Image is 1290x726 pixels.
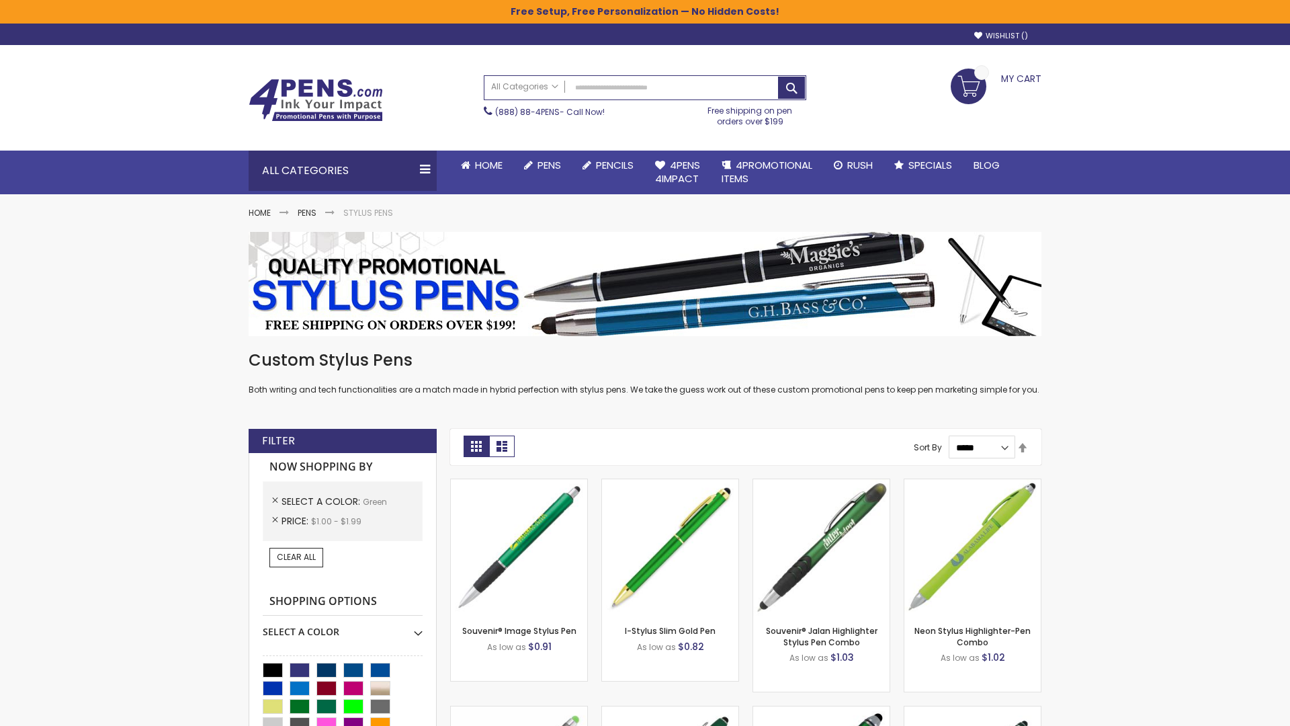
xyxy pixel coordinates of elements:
[753,706,890,717] a: Kyra Pen with Stylus and Flashlight-Green
[655,158,700,186] span: 4Pens 4impact
[884,151,963,180] a: Specials
[249,79,383,122] img: 4Pens Custom Pens and Promotional Products
[263,616,423,639] div: Select A Color
[602,706,738,717] a: Custom Soft Touch® Metal Pens with Stylus-Green
[528,640,552,653] span: $0.91
[908,158,952,172] span: Specials
[644,151,711,194] a: 4Pens4impact
[464,436,489,457] strong: Grid
[963,151,1010,180] a: Blog
[249,232,1041,336] img: Stylus Pens
[451,479,587,616] img: Souvenir® Image Stylus Pen-Green
[249,350,1041,396] div: Both writing and tech functionalities are a match made in hybrid perfection with stylus pens. We ...
[451,479,587,490] a: Souvenir® Image Stylus Pen-Green
[823,151,884,180] a: Rush
[495,106,560,118] a: (888) 88-4PENS
[495,106,605,118] span: - Call Now!
[766,625,877,647] a: Souvenir® Jalan Highlighter Stylus Pen Combo
[847,158,873,172] span: Rush
[625,625,716,637] a: I-Stylus Slim Gold Pen
[450,151,513,180] a: Home
[914,625,1031,647] a: Neon Stylus Highlighter-Pen Combo
[753,479,890,490] a: Souvenir® Jalan Highlighter Stylus Pen Combo-Green
[263,453,423,481] strong: Now Shopping by
[513,151,572,180] a: Pens
[262,434,295,448] strong: Filter
[475,158,503,172] span: Home
[282,495,363,508] span: Select A Color
[298,207,316,218] a: Pens
[602,479,738,490] a: I-Stylus Slim Gold-Green
[974,31,1028,41] a: Wishlist
[753,479,890,616] img: Souvenir® Jalan Highlighter Stylus Pen Combo-Green
[451,706,587,717] a: Islander Softy Gel with Stylus - ColorJet Imprint-Green
[277,551,316,563] span: Clear All
[269,548,323,567] a: Clear All
[904,479,1041,616] img: Neon Stylus Highlighter-Pen Combo-Green
[694,100,807,127] div: Free shipping on pen orders over $199
[572,151,644,180] a: Pencils
[974,158,1000,172] span: Blog
[830,651,854,664] span: $1.03
[343,207,393,218] strong: Stylus Pens
[904,479,1041,490] a: Neon Stylus Highlighter-Pen Combo-Green
[941,652,980,663] span: As low as
[249,151,437,191] div: All Categories
[484,76,565,98] a: All Categories
[263,588,423,616] strong: Shopping Options
[537,158,561,172] span: Pens
[462,625,576,637] a: Souvenir® Image Stylus Pen
[311,516,361,527] span: $1.00 - $1.99
[249,350,1041,371] h1: Custom Stylus Pens
[487,641,526,653] span: As low as
[982,651,1005,664] span: $1.02
[249,207,271,218] a: Home
[914,442,942,453] label: Sort By
[789,652,828,663] span: As low as
[596,158,634,172] span: Pencils
[711,151,823,194] a: 4PROMOTIONALITEMS
[678,640,704,653] span: $0.82
[904,706,1041,717] a: Colter Stylus Twist Metal Pen-Green
[491,81,558,92] span: All Categories
[637,641,676,653] span: As low as
[602,479,738,616] img: I-Stylus Slim Gold-Green
[363,496,387,508] span: Green
[282,514,311,528] span: Price
[722,158,812,186] span: 4PROMOTIONAL ITEMS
